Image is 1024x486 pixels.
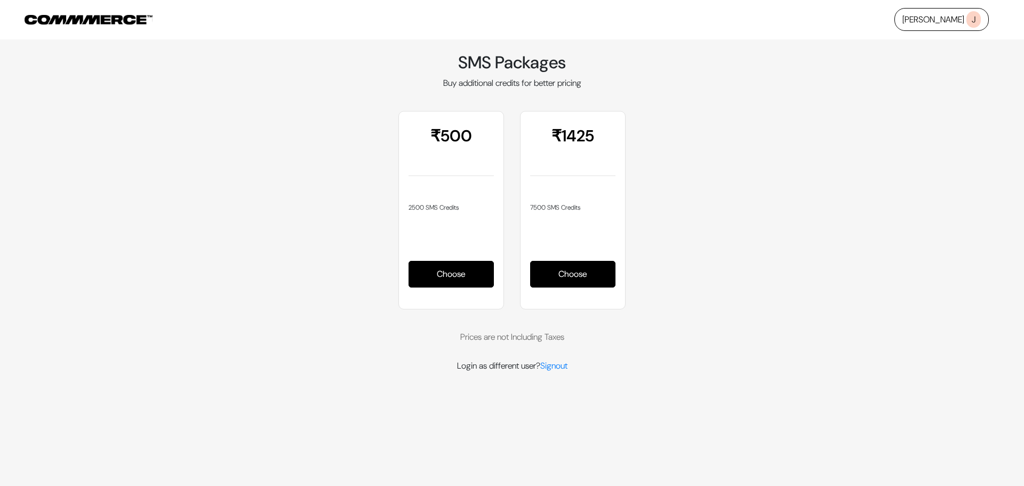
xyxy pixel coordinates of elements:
a: [PERSON_NAME]J [894,8,989,31]
button: Choose [409,261,494,288]
button: Choose [530,261,615,288]
div: 500 [409,128,494,176]
div: Prices are not Including Taxes [216,309,808,360]
p: Login as different user? [216,360,808,372]
span: ₹ [430,127,441,145]
div: 1425 [530,128,615,176]
li: 2500 SMS Credits [409,203,494,212]
li: 7500 SMS Credits [530,203,615,212]
span: J [966,11,981,28]
a: Signout [540,360,567,371]
img: COMMMERCE [25,15,153,25]
span: ₹ [551,127,562,145]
